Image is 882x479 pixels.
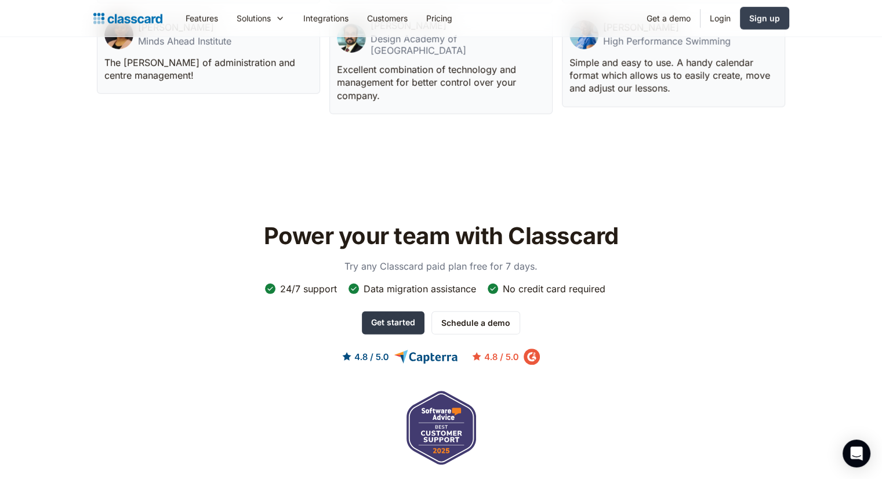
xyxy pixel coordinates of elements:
[843,440,870,467] div: Open Intercom Messenger
[227,5,294,31] div: Solutions
[138,36,231,47] div: Minds Ahead Institute
[417,5,462,31] a: Pricing
[362,311,424,335] a: Get started
[176,5,227,31] a: Features
[280,282,337,295] div: 24/7 support
[700,5,740,31] a: Login
[503,282,605,295] div: No credit card required
[104,56,310,82] p: The [PERSON_NAME] of administration and centre management!
[637,5,700,31] a: Get a demo
[337,63,543,102] p: Excellent combination of technology and management for better control over your company.
[364,282,476,295] div: Data migration assistance
[371,34,545,56] div: Design Academy of [GEOGRAPHIC_DATA]
[603,36,731,47] div: High Performance Swimming
[93,10,162,27] a: home
[749,12,780,24] div: Sign up
[237,12,271,24] div: Solutions
[740,7,789,30] a: Sign up
[294,5,358,31] a: Integrations
[431,311,520,335] a: Schedule a demo
[569,56,775,95] p: Simple and easy to use. A handy calendar format which allows us to easily create, move and adjust...
[257,222,625,250] h2: Power your team with Classcard
[325,259,557,273] p: Try any Classcard paid plan free for 7 days.
[358,5,417,31] a: Customers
